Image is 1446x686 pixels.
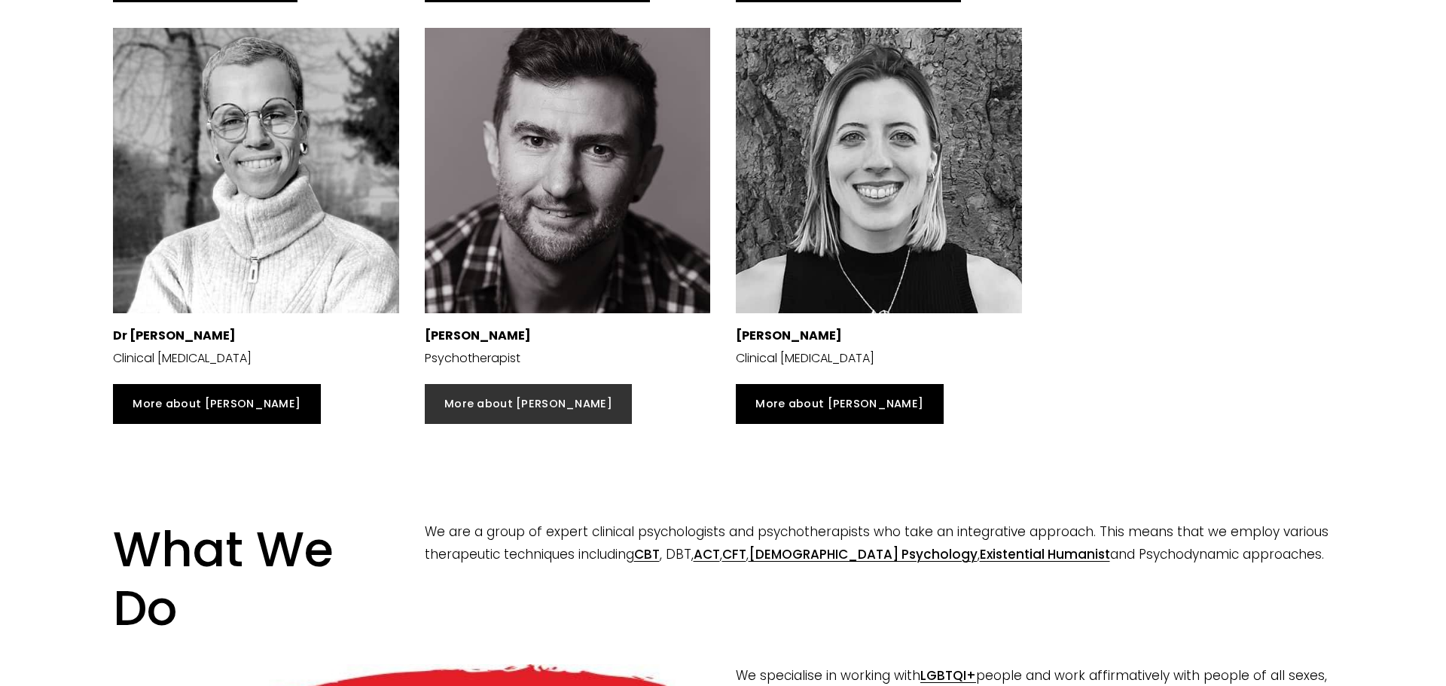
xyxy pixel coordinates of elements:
[736,327,842,344] strong: [PERSON_NAME]
[425,520,1334,566] p: We are a group of expert clinical psychologists and psychotherapists who take an integrative appr...
[425,384,633,424] a: More about [PERSON_NAME]
[980,545,1110,563] a: Existential Humanist
[736,348,1022,370] p: Clinical [MEDICAL_DATA]
[113,384,321,424] a: More about [PERSON_NAME]
[113,520,399,639] h1: What We Do
[113,348,399,370] p: Clinical [MEDICAL_DATA]
[425,327,531,344] strong: [PERSON_NAME]
[920,666,976,684] a: LGBTQI+
[736,384,944,424] a: More about [PERSON_NAME]
[634,545,660,563] a: CBT
[694,545,720,563] a: ACT
[113,327,236,344] strong: Dr [PERSON_NAME]
[749,545,978,563] a: [DEMOGRAPHIC_DATA] Psychology
[425,348,711,370] p: Psychotherapist
[722,545,746,563] a: CFT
